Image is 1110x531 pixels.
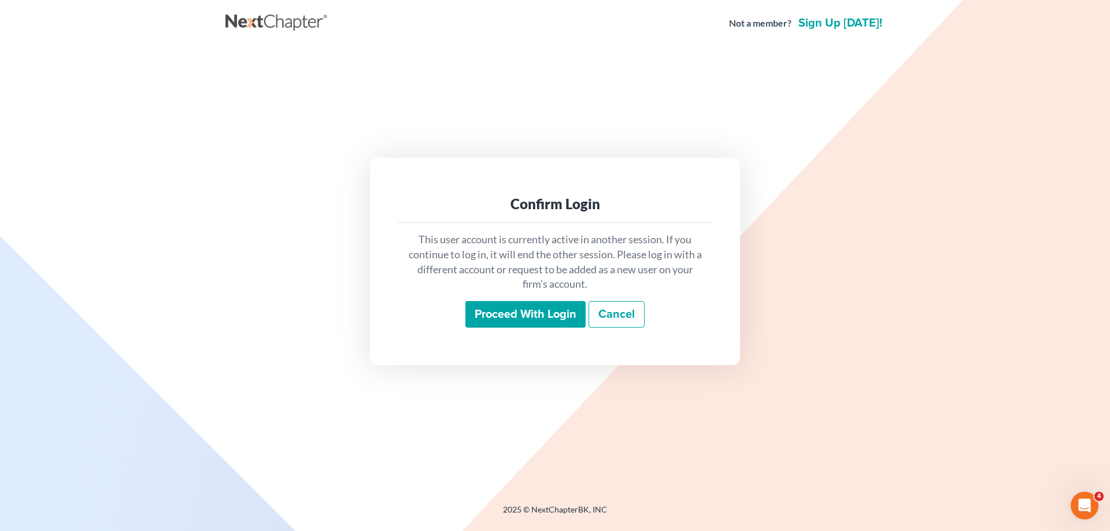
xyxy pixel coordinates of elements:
[796,17,885,29] a: Sign up [DATE]!
[1094,492,1104,501] span: 4
[589,301,645,328] a: Cancel
[407,232,703,292] p: This user account is currently active in another session. If you continue to log in, it will end ...
[225,504,885,525] div: 2025 © NextChapterBK, INC
[465,301,586,328] input: Proceed with login
[1071,492,1098,519] iframe: Intercom live chat
[729,17,791,30] strong: Not a member?
[407,195,703,213] div: Confirm Login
